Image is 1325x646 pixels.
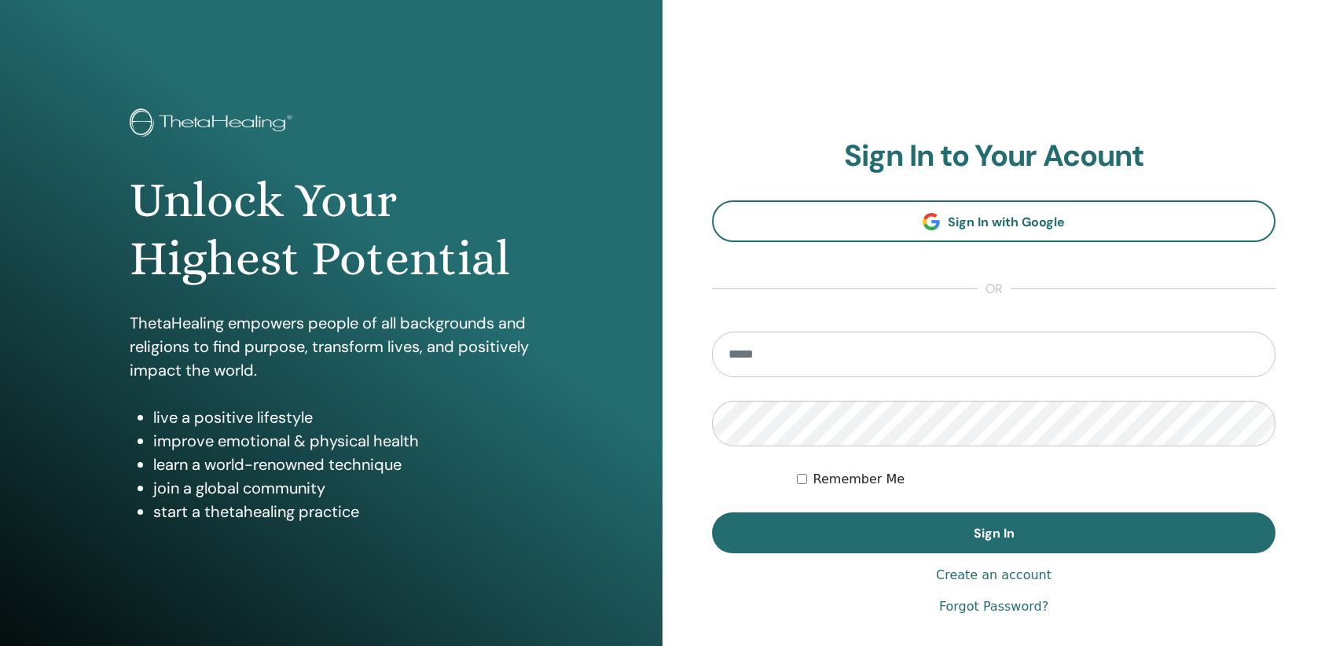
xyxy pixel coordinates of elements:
li: start a thetahealing practice [153,500,532,523]
p: ThetaHealing empowers people of all backgrounds and religions to find purpose, transform lives, a... [130,311,532,382]
h2: Sign In to Your Acount [712,138,1275,174]
a: Sign In with Google [712,200,1275,242]
li: live a positive lifestyle [153,406,532,429]
button: Sign In [712,512,1275,553]
span: or [978,280,1011,299]
li: join a global community [153,476,532,500]
li: learn a world-renowned technique [153,453,532,476]
h1: Unlock Your Highest Potential [130,171,532,288]
a: Forgot Password? [939,597,1048,616]
label: Remember Me [813,470,905,489]
span: Sign In [974,525,1015,541]
li: improve emotional & physical health [153,429,532,453]
div: Keep me authenticated indefinitely or until I manually logout [797,470,1275,489]
a: Create an account [936,566,1052,585]
span: Sign In with Google [948,214,1065,230]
